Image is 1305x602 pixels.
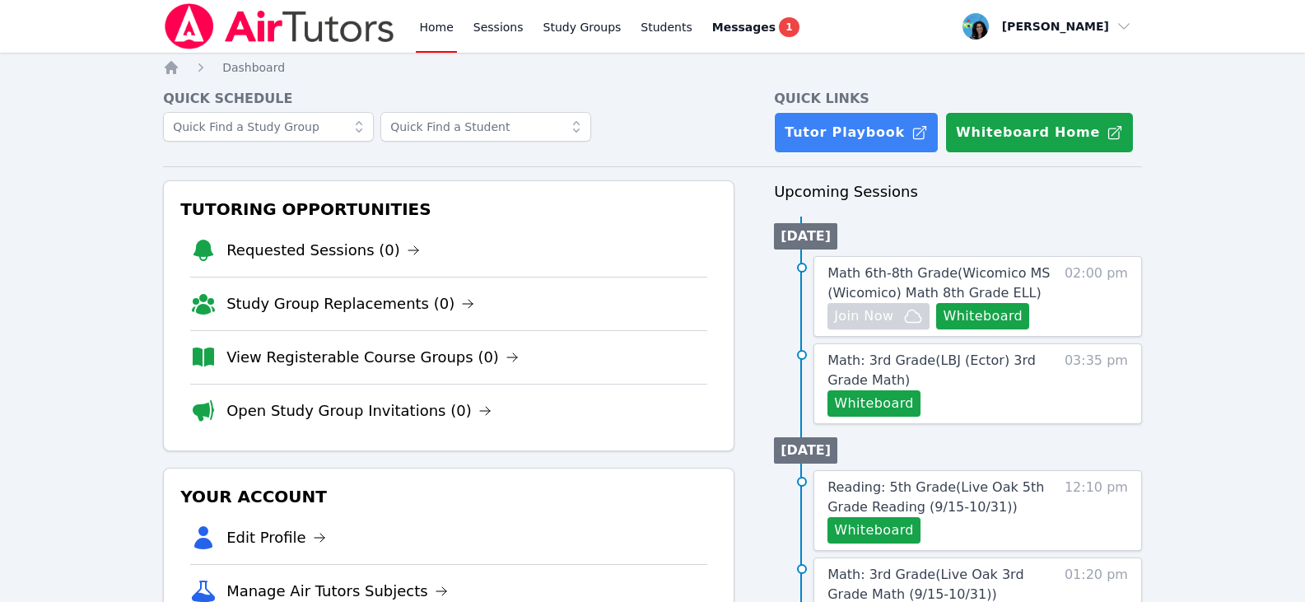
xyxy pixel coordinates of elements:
[226,292,474,315] a: Study Group Replacements (0)
[774,223,837,250] li: [DATE]
[226,239,420,262] a: Requested Sessions (0)
[1065,264,1128,329] span: 02:00 pm
[380,112,591,142] input: Quick Find a Student
[827,390,920,417] button: Whiteboard
[1065,351,1128,417] span: 03:35 pm
[827,352,1036,388] span: Math: 3rd Grade ( LBJ (Ector) 3rd Grade Math )
[226,526,326,549] a: Edit Profile
[834,306,893,326] span: Join Now
[163,89,734,109] h4: Quick Schedule
[827,517,920,544] button: Whiteboard
[827,567,1023,602] span: Math: 3rd Grade ( Live Oak 3rd Grade Math (9/15-10/31) )
[774,89,1142,109] h4: Quick Links
[712,19,776,35] span: Messages
[163,3,396,49] img: Air Tutors
[226,399,492,422] a: Open Study Group Invitations (0)
[222,59,285,76] a: Dashboard
[774,112,939,153] a: Tutor Playbook
[163,112,374,142] input: Quick Find a Study Group
[177,194,720,224] h3: Tutoring Opportunities
[226,346,519,369] a: View Registerable Course Groups (0)
[774,180,1142,203] h3: Upcoming Sessions
[177,482,720,511] h3: Your Account
[1065,478,1128,544] span: 12:10 pm
[827,303,930,329] button: Join Now
[827,478,1053,517] a: Reading: 5th Grade(Live Oak 5th Grade Reading (9/15-10/31))
[827,351,1053,390] a: Math: 3rd Grade(LBJ (Ector) 3rd Grade Math)
[774,437,837,464] li: [DATE]
[163,59,1142,76] nav: Breadcrumb
[222,61,285,74] span: Dashboard
[936,303,1029,329] button: Whiteboard
[945,112,1134,153] button: Whiteboard Home
[827,265,1050,301] span: Math 6th-8th Grade ( Wicomico MS (Wicomico) Math 8th Grade ELL )
[827,479,1044,515] span: Reading: 5th Grade ( Live Oak 5th Grade Reading (9/15-10/31) )
[827,264,1053,303] a: Math 6th-8th Grade(Wicomico MS (Wicomico) Math 8th Grade ELL)
[779,17,799,37] span: 1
